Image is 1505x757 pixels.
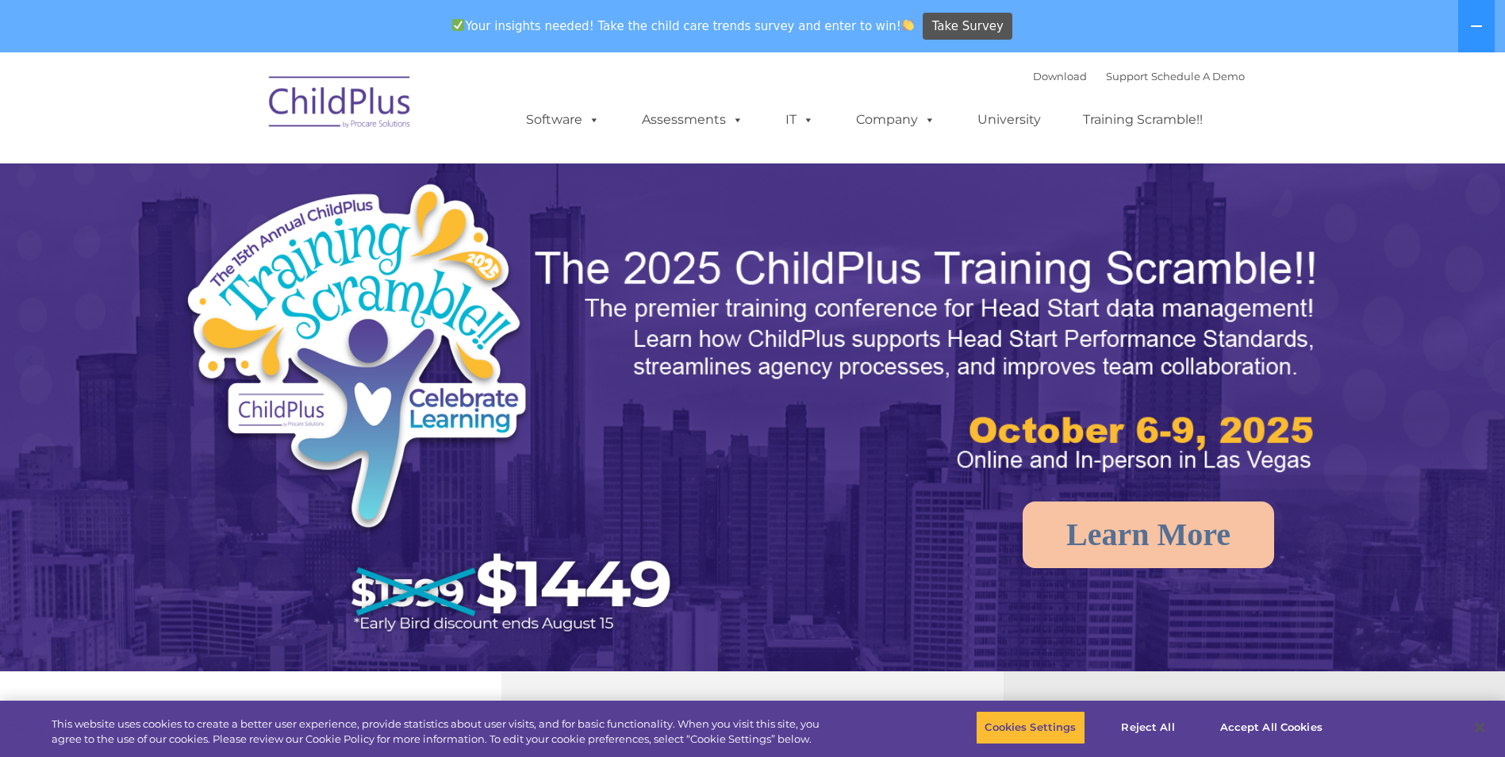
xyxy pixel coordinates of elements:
span: Phone number [221,170,288,182]
img: ✅ [452,19,464,31]
a: Support [1106,70,1148,83]
span: Take Survey [932,13,1004,40]
a: Learn More [1023,501,1274,568]
span: Your insights needed! Take the child care trends survey and enter to win! [446,10,921,41]
a: Schedule A Demo [1151,70,1245,83]
a: Download [1033,70,1087,83]
button: Accept All Cookies [1211,711,1331,744]
a: Take Survey [923,13,1012,40]
img: ChildPlus by Procare Solutions [261,65,420,144]
a: IT [770,104,830,136]
span: Last name [221,105,269,117]
a: Training Scramble!! [1067,104,1219,136]
button: Cookies Settings [976,711,1085,744]
img: 👏 [902,19,914,31]
a: University [962,104,1057,136]
button: Reject All [1099,711,1198,744]
button: Close [1462,710,1497,745]
a: Company [840,104,951,136]
a: Software [510,104,616,136]
a: Assessments [626,104,759,136]
div: This website uses cookies to create a better user experience, provide statistics about user visit... [52,717,827,747]
font: | [1033,70,1245,83]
